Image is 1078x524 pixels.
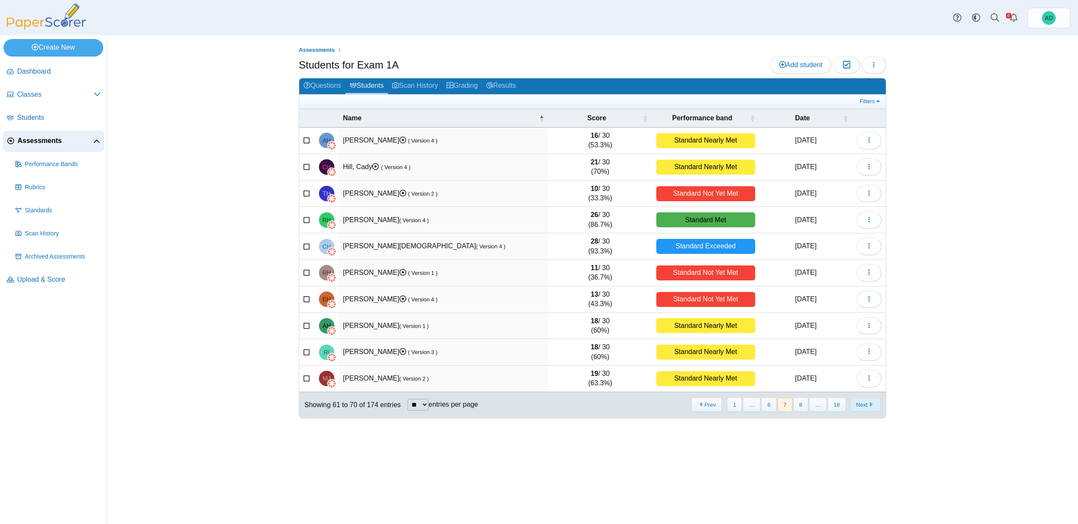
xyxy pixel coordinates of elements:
[795,242,816,250] time: Sep 12, 2025 at 1:44 PM
[408,191,438,197] small: ( Version 2 )
[328,141,336,150] img: canvas-logo.png
[795,348,816,355] time: Sep 12, 2025 at 2:21 PM
[591,238,599,245] b: 28
[750,114,755,122] span: Performance band : Activate to sort
[339,313,548,339] td: [PERSON_NAME]
[1004,9,1023,27] a: Alerts
[408,137,438,144] small: ( Version 4 )
[328,247,336,256] img: canvas-logo.png
[656,239,755,254] div: Standard Exceeded
[388,78,442,94] a: Scan History
[339,154,548,181] td: Hill, Cady
[691,398,722,412] button: Previous
[323,375,331,381] span: Mylee Jackson
[408,349,438,355] small: ( Version 3 )
[761,398,776,412] button: 6
[345,78,388,94] a: Students
[795,322,816,329] time: Sep 12, 2025 at 1:44 PM
[764,113,841,123] span: Date
[429,401,478,408] label: entries per page
[339,128,548,154] td: [PERSON_NAME]
[795,163,816,170] time: Sep 12, 2025 at 2:13 PM
[548,260,652,286] td: / 30 (36.7%)
[339,207,548,233] td: [PERSON_NAME]
[1027,8,1070,28] a: Andrew Doust
[339,286,548,313] td: [PERSON_NAME]
[795,137,816,144] time: Sep 12, 2025 at 2:13 PM
[322,164,331,170] span: Cady Hill
[322,323,331,329] span: Addy Hughes
[408,270,438,276] small: ( Version 1 )
[3,131,104,152] a: Assessments
[3,39,103,56] a: Create New
[322,217,331,223] span: Raegen Hofstetter
[548,366,652,392] td: / 30 (63.3%)
[3,62,104,82] a: Dashboard
[656,160,755,175] div: Standard Nearly Met
[548,181,652,207] td: / 30 (33.3%)
[591,158,599,166] b: 21
[3,85,104,105] a: Classes
[442,78,482,94] a: Grading
[858,97,884,106] a: Filters
[591,211,599,218] b: 26
[548,207,652,233] td: / 30 (86.7%)
[328,274,336,282] img: canvas-logo.png
[17,113,101,122] span: Students
[482,78,520,94] a: Results
[12,247,104,267] a: Archived Assessments
[793,398,808,412] button: 8
[548,128,652,154] td: / 30 (53.3%)
[299,58,399,72] h1: Students for Exam 1A
[656,113,748,123] span: Performance band
[328,194,336,203] img: canvas-logo.png
[3,3,89,30] img: PaperScorer
[25,229,101,238] span: Scan History
[553,113,641,123] span: Score
[399,217,429,223] small: ( Version 4 )
[656,371,755,386] div: Standard Nearly Met
[399,375,429,382] small: ( Version 2 )
[297,45,337,56] a: Assessments
[328,379,336,388] img: canvas-logo.png
[548,154,652,181] td: / 30 (70%)
[299,392,401,418] div: Showing 61 to 70 of 174 entries
[591,370,599,377] b: 19
[17,90,94,99] span: Classes
[591,317,599,325] b: 18
[328,327,336,335] img: canvas-logo.png
[18,136,93,146] span: Assessments
[795,216,816,223] time: Sep 12, 2025 at 1:44 PM
[299,47,335,53] span: Assessments
[643,114,648,122] span: Score : Activate to sort
[795,190,816,197] time: Sep 12, 2025 at 2:15 PM
[795,295,816,303] time: Sep 12, 2025 at 2:21 PM
[322,296,331,302] span: Ella Huckaby
[770,57,831,74] a: Add student
[12,154,104,175] a: Performance Bands
[1045,15,1053,21] span: Andrew Doust
[12,177,104,198] a: Rubrics
[324,349,330,355] span: Ryan Intrieri
[12,200,104,221] a: Standards
[691,398,881,412] nav: pagination
[339,339,548,366] td: [PERSON_NAME]
[591,264,599,271] b: 11
[727,398,742,412] button: 1
[743,398,760,412] span: …
[656,265,755,280] div: Standard Not Yet Met
[322,270,331,276] span: Ryleigh Houchins
[828,398,846,412] button: 18
[3,108,104,128] a: Students
[548,286,652,313] td: / 30 (43.3%)
[399,323,429,329] small: ( Version 1 )
[339,181,548,207] td: [PERSON_NAME]
[591,343,599,351] b: 18
[656,133,755,148] div: Standard Nearly Met
[656,345,755,360] div: Standard Nearly Met
[795,375,816,382] time: Sep 12, 2025 at 1:44 PM
[843,114,848,122] span: Date : Activate to sort
[299,78,345,94] a: Questions
[381,164,411,170] small: ( Version 4 )
[328,168,336,176] img: canvas-logo.png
